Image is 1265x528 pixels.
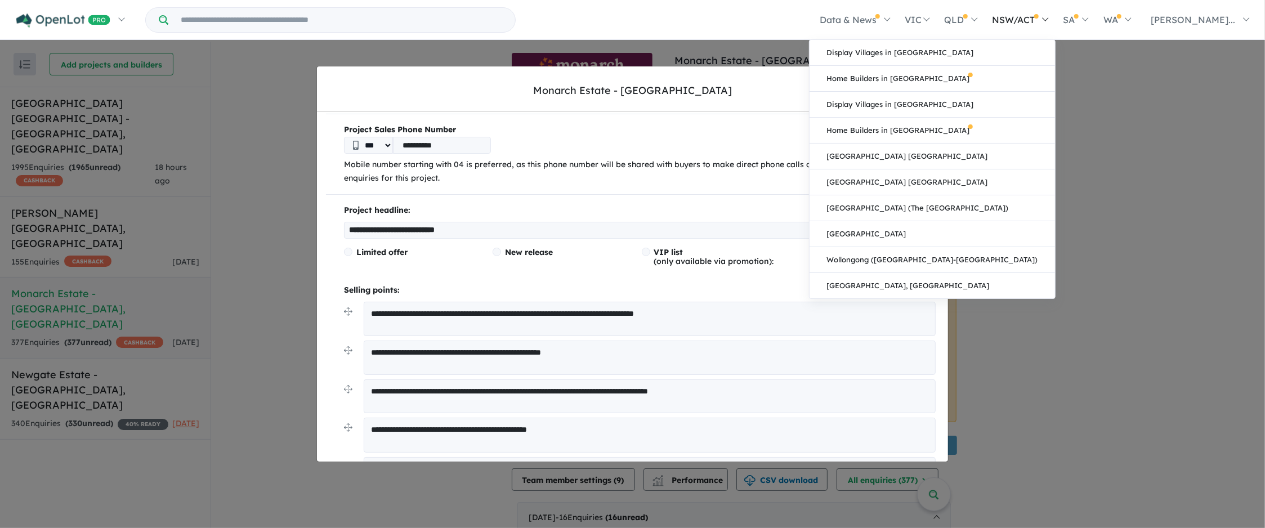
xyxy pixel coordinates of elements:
[654,247,774,266] span: (only available via promotion):
[533,83,732,98] div: Monarch Estate - [GEOGRAPHIC_DATA]
[505,247,553,257] span: New release
[810,195,1055,221] a: [GEOGRAPHIC_DATA] (The [GEOGRAPHIC_DATA])
[654,247,683,257] span: VIP list
[344,385,352,393] img: drag.svg
[171,8,513,32] input: Try estate name, suburb, builder or developer
[344,346,352,355] img: drag.svg
[810,92,1055,118] a: Display Villages in [GEOGRAPHIC_DATA]
[344,123,940,137] b: Project Sales Phone Number
[810,273,1055,298] a: [GEOGRAPHIC_DATA], [GEOGRAPHIC_DATA]
[344,423,352,432] img: drag.svg
[356,247,408,257] span: Limited offer
[353,141,359,150] img: Phone icon
[810,169,1055,195] a: [GEOGRAPHIC_DATA] [GEOGRAPHIC_DATA]
[1151,14,1235,25] span: [PERSON_NAME]...
[810,247,1055,273] a: Wollongong ([GEOGRAPHIC_DATA]-[GEOGRAPHIC_DATA])
[810,221,1055,247] a: [GEOGRAPHIC_DATA]
[810,118,1055,144] a: Home Builders in [GEOGRAPHIC_DATA]
[810,40,1055,66] a: Display Villages in [GEOGRAPHIC_DATA]
[16,14,110,28] img: Openlot PRO Logo White
[810,66,1055,92] a: Home Builders in [GEOGRAPHIC_DATA]
[344,307,352,316] img: drag.svg
[810,144,1055,169] a: [GEOGRAPHIC_DATA] [GEOGRAPHIC_DATA]
[344,204,940,217] p: Project headline:
[344,158,940,185] p: Mobile number starting with 04 is preferred, as this phone number will be shared with buyers to m...
[344,284,940,297] p: Selling points:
